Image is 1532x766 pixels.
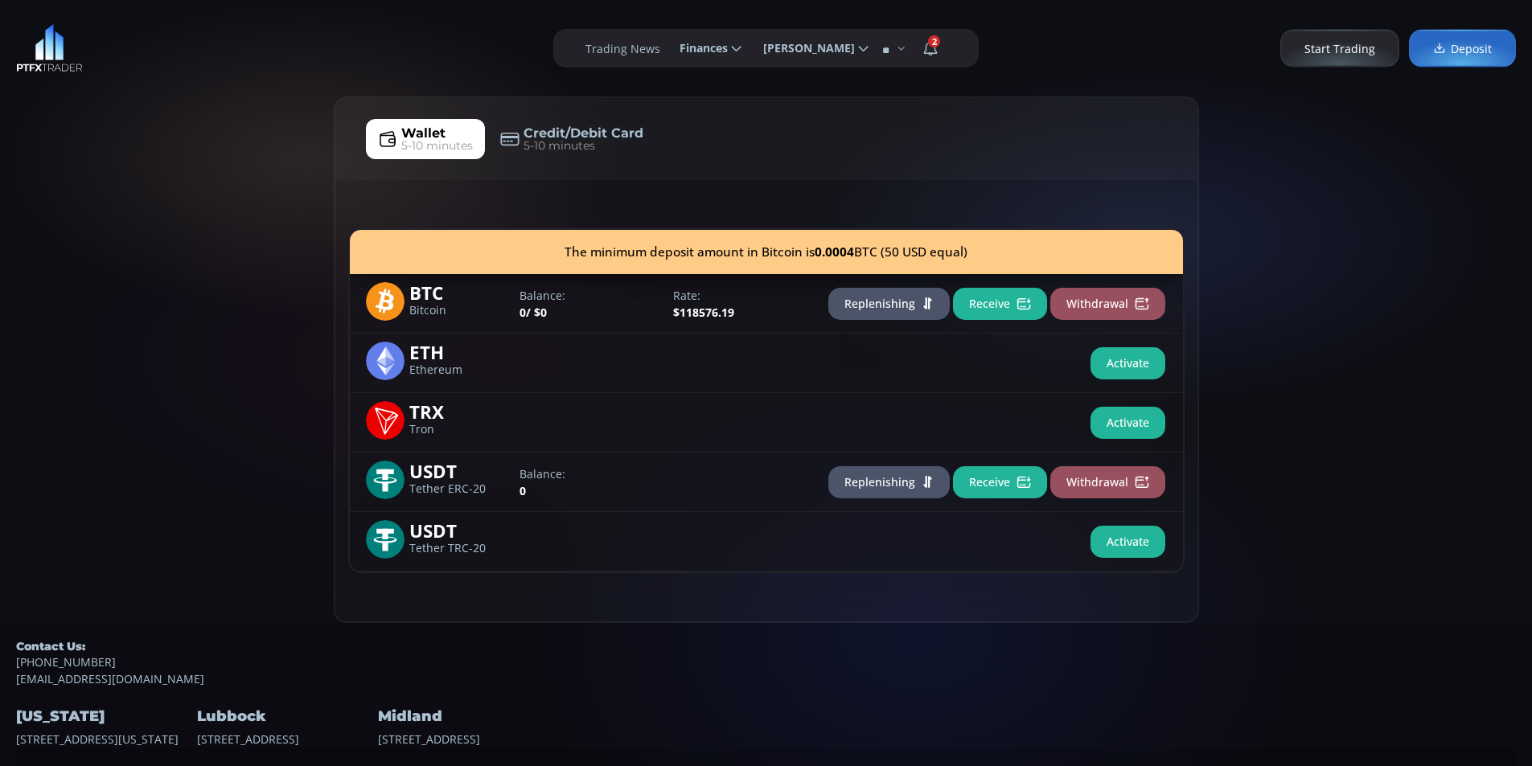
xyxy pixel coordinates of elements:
span: Start Trading [1304,40,1375,57]
button: Activate [1090,347,1165,379]
span: Bitcoin [409,305,507,316]
span: ETH [409,342,507,360]
span: / $0 [526,305,547,320]
a: Wallet5-10 minutes [366,119,485,159]
span: Finances [668,32,728,64]
h5: Contact Us: [16,639,1516,653]
a: [PHONE_NUMBER] [16,653,1516,670]
span: Tether TRC-20 [409,543,507,554]
label: Balance: [520,465,657,482]
span: 5-10 minutes [524,137,595,154]
div: [STREET_ADDRESS] [378,687,555,747]
button: Receive [953,466,1047,498]
button: Replenishing [828,288,950,320]
h4: Midland [378,703,555,730]
button: Replenishing [828,466,950,498]
div: 0 [511,287,665,321]
span: USDT [409,520,507,539]
span: TRX [409,401,507,420]
div: $118576.19 [665,287,819,321]
label: Trading News [585,40,660,57]
label: Balance: [520,287,657,304]
span: Tron [409,424,507,435]
span: Ethereum [409,365,507,375]
button: Withdrawal [1050,288,1165,320]
img: LOGO [16,24,83,72]
span: Deposit [1433,40,1492,57]
div: [STREET_ADDRESS][US_STATE] [16,687,193,747]
span: [PERSON_NAME] [752,32,855,64]
button: Withdrawal [1050,466,1165,498]
a: Deposit [1409,30,1516,68]
button: Activate [1090,526,1165,558]
div: [STREET_ADDRESS] [197,687,374,747]
span: 2 [928,35,940,47]
div: [EMAIL_ADDRESS][DOMAIN_NAME] [16,639,1516,687]
span: Tether ERC-20 [409,484,507,494]
h4: Lubbock [197,703,374,730]
div: The minimum deposit amount in Bitcoin is BTC (50 USD equal) [350,230,1183,274]
h4: [US_STATE] [16,703,193,730]
span: Wallet [401,124,446,143]
a: Start Trading [1280,30,1399,68]
label: Rate: [673,287,811,304]
button: Activate [1090,407,1165,439]
b: 0.0004 [815,244,854,260]
span: Credit/Debit Card [524,124,643,143]
button: Receive [953,288,1047,320]
span: USDT [409,461,507,479]
div: 0 [511,465,665,499]
span: 5-10 minutes [401,137,473,154]
span: BTC [409,282,507,301]
a: Credit/Debit Card5-10 minutes [488,119,655,159]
